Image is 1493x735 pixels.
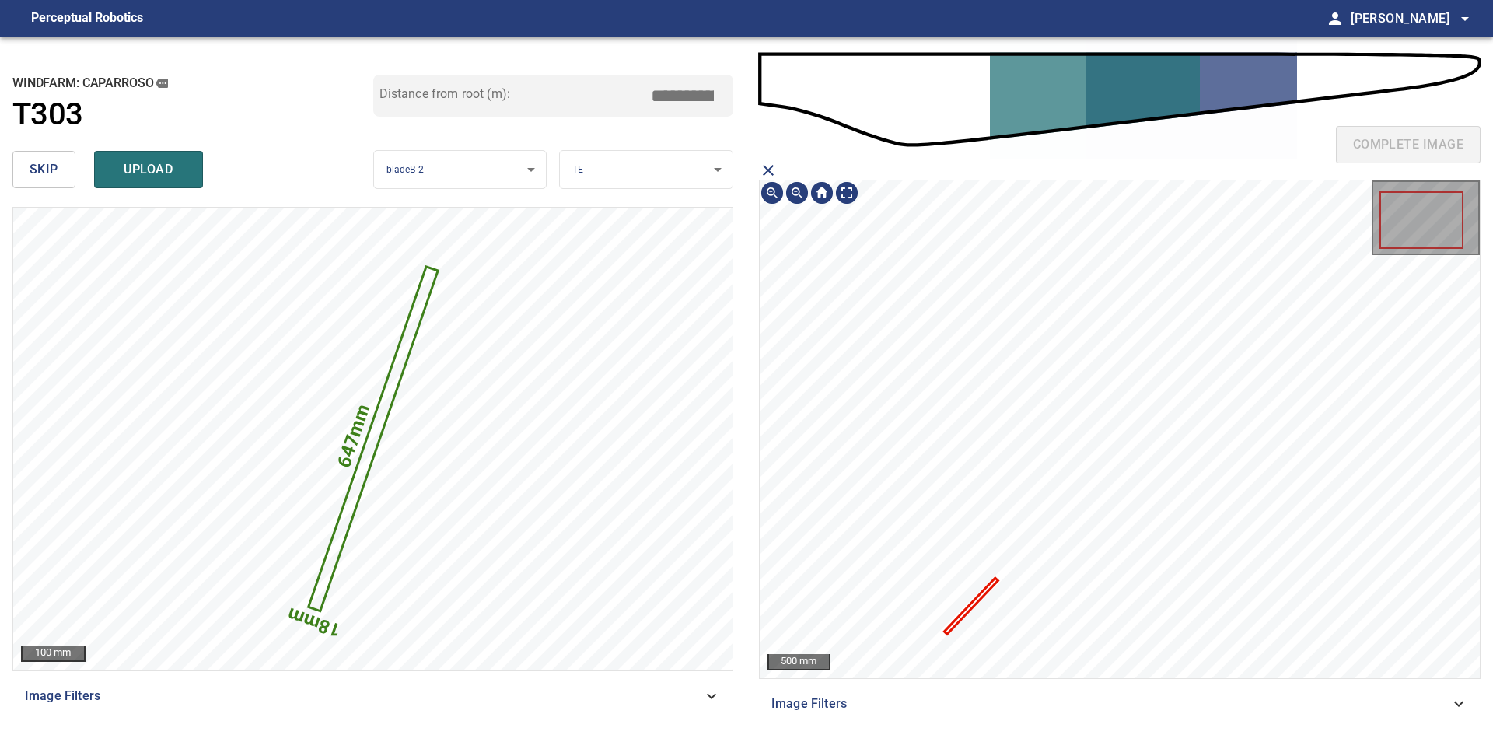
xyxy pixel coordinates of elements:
span: TE [572,164,583,175]
div: bladeB-2 [374,150,547,190]
button: copy message details [153,75,170,92]
figcaption: Perceptual Robotics [31,6,143,31]
span: skip [30,159,58,180]
div: Image Filters [759,685,1481,723]
button: upload [94,151,203,188]
span: upload [111,159,186,180]
span: Image Filters [771,695,1449,713]
span: bladeB-2 [386,164,424,175]
span: close matching imageResolution: [759,161,778,180]
img: Go home [809,180,834,205]
h1: T303 [12,96,83,133]
button: skip [12,151,75,188]
span: person [1326,9,1344,28]
img: Toggle full page [834,180,859,205]
span: Image Filters [25,687,702,705]
img: Zoom in [760,180,785,205]
div: Image Filters [12,677,733,715]
span: [PERSON_NAME] [1351,8,1474,30]
h2: windfarm: Caparroso [12,75,373,92]
div: TE [560,150,733,190]
text: 647mm [333,401,375,471]
text: 18mm [285,604,344,642]
button: [PERSON_NAME] [1344,3,1474,34]
a: T303 [12,96,373,133]
img: Zoom out [785,180,809,205]
span: arrow_drop_down [1456,9,1474,28]
label: Distance from root (m): [379,88,510,100]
